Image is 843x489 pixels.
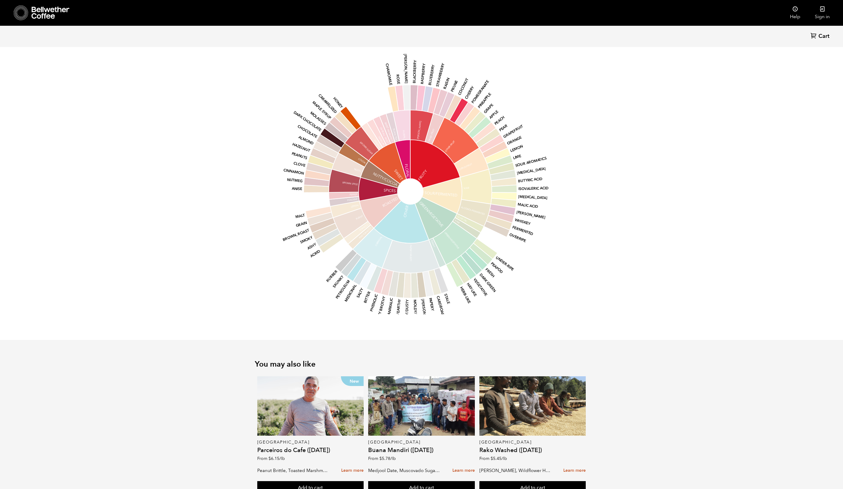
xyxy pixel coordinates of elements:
a: Learn more [452,464,475,477]
span: From [368,456,396,461]
span: /lb [390,456,396,461]
a: New [257,376,364,436]
h4: Buana Mandiri ([DATE]) [368,447,475,453]
bdi: 5.45 [491,456,507,461]
bdi: 6.15 [268,456,285,461]
p: [GEOGRAPHIC_DATA] [368,440,475,444]
h4: Parceiros do Cafe ([DATE]) [257,447,364,453]
span: $ [491,456,493,461]
h4: Rako Washed ([DATE]) [479,447,586,453]
h2: You may also like [255,360,588,369]
a: Learn more [563,464,586,477]
span: From [257,456,285,461]
span: /lb [501,456,507,461]
p: Medjool Date, Muscovado Sugar, Vanilla Bean [368,466,441,475]
p: New [341,376,364,386]
p: Peanut Brittle, Toasted Marshmallow, Bittersweet Chocolate [257,466,330,475]
span: From [479,456,507,461]
a: Learn more [341,464,364,477]
p: [GEOGRAPHIC_DATA] [479,440,586,444]
p: [PERSON_NAME], Wildflower Honey, Black Tea [479,466,552,475]
bdi: 5.78 [379,456,396,461]
p: [GEOGRAPHIC_DATA] [257,440,364,444]
span: /lb [279,456,285,461]
span: $ [268,456,271,461]
span: Cart [818,33,829,40]
span: $ [379,456,382,461]
a: Cart [811,32,831,41]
